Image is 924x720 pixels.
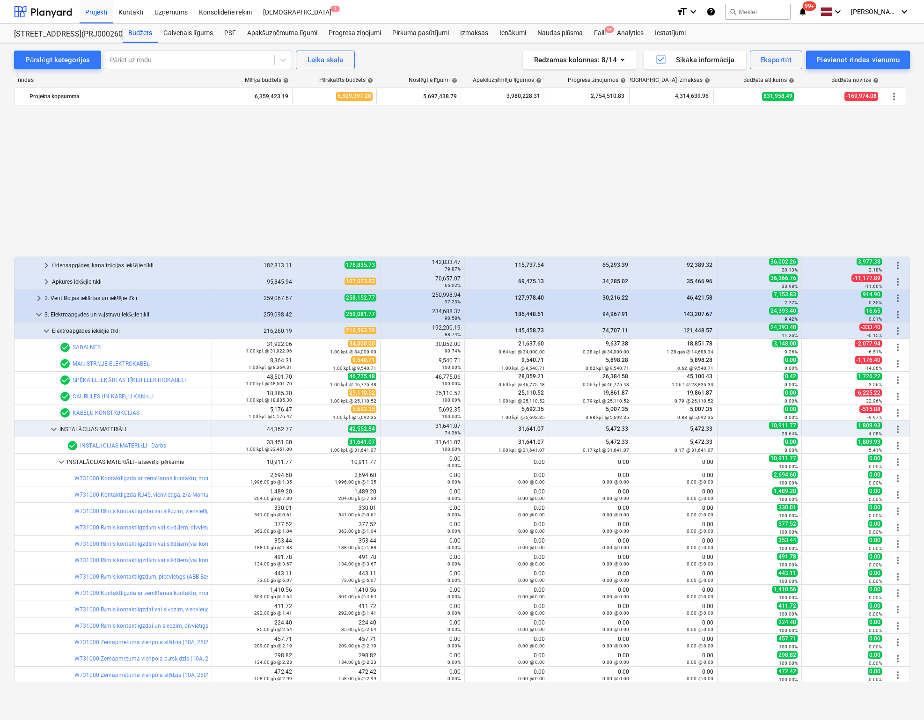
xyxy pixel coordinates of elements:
span: 46,421.58 [686,294,713,301]
small: 33.98% [782,284,798,289]
span: 45,100.43 [686,373,713,380]
small: 1.00 kpl. @ 5,176.47 [249,414,292,419]
span: Rindas vienumam ir 2 PSF [59,342,71,353]
span: 21,637.60 [517,340,545,347]
a: Analytics [611,24,649,43]
div: 31,922.06 [216,341,292,354]
div: Apkures iekšējie tīkli [52,274,208,289]
span: 26,384.58 [601,373,629,380]
div: Pārskatīts budžets [319,77,373,84]
button: Meklēt [725,4,791,20]
span: 6,529,397.28 [336,92,373,101]
span: 914.90 [861,291,882,298]
small: 1.00 kpl. @ 46,775.48 [330,382,376,387]
a: Izmaksas [455,24,494,43]
div: 259,098.42 [216,311,292,318]
span: 3,148.00 [772,340,798,347]
span: help [871,78,879,83]
small: 0.00% [785,382,798,387]
span: 5,898.28 [605,357,629,363]
div: 25,110.52 [384,390,461,403]
div: Progresa ziņojumos [568,77,626,84]
small: 1.00 kpl. @ 31,922.06 [246,348,292,353]
small: 0.35% [869,300,882,305]
span: 31,641.07 [348,438,376,446]
a: SPĒKA EL.IEKĀRTAS TĪKLU ELEKTROKABEĻI [73,377,186,383]
span: 1,726.22 [857,373,882,380]
span: keyboard_arrow_down [56,456,67,468]
span: Vairāk darbību [892,522,903,533]
span: 24,393.40 [769,307,798,315]
div: 192,200.19 [384,324,461,338]
div: 5,692.35 [384,406,461,419]
span: 31,641.07 [517,426,545,432]
span: 92,389.32 [686,262,713,268]
span: 34,285.02 [601,278,629,285]
div: 9,540.71 [384,357,461,370]
a: W731000 Rāmis kontaktligzdām vai slēdžiem(vai kombinēti), trīsvietīgs (ABB-Basic55), Krāsa - balt... [74,541,382,547]
div: Projekta kopsumma [29,89,204,104]
span: -169,974.08 [844,92,878,101]
a: W731000 Rāmis kontaktligzdai vai slēdzim, vienvietīgs (ABB-Basic55), Krāsa - balta. Saskaņot ar a... [74,508,341,514]
span: 9,540.71 [521,357,545,363]
span: 0.00 [784,389,798,397]
a: W731000 Zemapmetuma vienpola pārslēdzis (10A, 250V, IP20), komplektā - slēdža mehānisms ar tausti... [74,655,476,662]
small: 1.00 kpl. @ 25,110.52 [330,398,376,404]
span: 3,977.38 [857,258,882,265]
small: 0.28 kpl. @ 34,000.00 [583,349,629,354]
small: 100.00% [442,381,461,386]
span: 94,967.91 [601,311,629,317]
i: Zināšanu pamats [706,6,716,17]
span: 5,898.28 [689,357,713,363]
span: help [534,78,542,83]
span: 4,314,639.96 [674,92,710,100]
button: Redzamas kolonnas:8/14 [523,51,637,69]
span: [PERSON_NAME] [851,8,898,15]
div: 31,641.07 [384,423,461,436]
span: 28,059.21 [517,373,545,380]
span: help [281,78,289,83]
span: 831,958.49 [762,92,794,101]
span: Vairāk darbību [892,375,903,386]
small: 2.77% [785,300,798,305]
div: 33,451.00 [216,439,292,452]
span: Rindas vienumam ir 2 PSF [59,407,71,419]
div: Iestatījumi [649,24,691,43]
span: 35,466.96 [686,278,713,285]
small: -14.06% [865,366,882,371]
div: 6,359,423.19 [212,89,288,104]
div: Mērķa budžets [245,77,289,84]
span: 178,835.73 [345,261,376,269]
span: Vairāk darbību [892,588,903,599]
span: 7,153.83 [772,291,798,298]
span: 115,737.54 [514,262,545,268]
small: 90.74% [445,348,461,353]
span: Vairāk darbību [892,489,903,500]
small: 66.02% [445,283,461,288]
span: Vairāk darbību [892,506,903,517]
span: 3,980,228.31 [506,92,541,100]
i: keyboard_arrow_down [899,6,910,17]
small: 1.00 kpl. @ 48,501.70 [246,381,292,386]
small: 0.88 kpl. @ 5,692.35 [586,415,629,420]
small: 0.01% [869,316,882,322]
div: 95,845.94 [216,279,292,285]
i: format_size [676,6,688,17]
small: 100.00% [442,365,461,370]
span: 5,692.35 [351,405,376,413]
small: 97.23% [445,299,461,304]
span: 25,110.52 [517,389,545,396]
small: 3.56% [869,382,882,387]
small: -32.96% [865,398,882,404]
div: 182,813.11 [216,262,292,269]
div: Galvenais līgums [158,24,219,43]
a: Ienākumi [494,24,532,43]
small: 0.00% [785,398,798,404]
span: Vairāk darbību [892,440,903,451]
span: Vairāk darbību [892,309,903,320]
i: keyboard_arrow_down [832,6,843,17]
small: -6.51% [867,349,882,354]
a: W731000 Zemapmetuma vienpola slēdzis (10A, 250V, IP20), komplektā - slēdža mehānisms ar taustiņu ... [74,639,462,646]
span: search [729,8,737,15]
span: 1,809.93 [857,422,882,429]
